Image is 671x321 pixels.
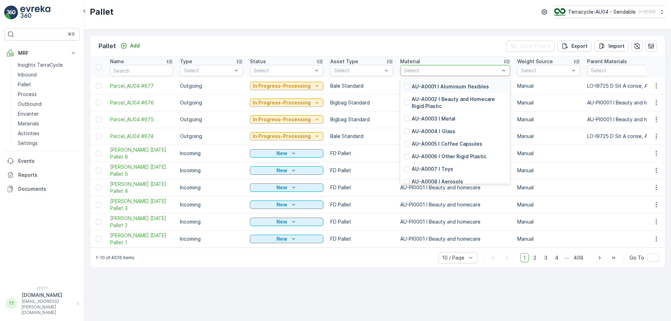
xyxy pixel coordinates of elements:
p: Parent Materials [587,58,627,65]
p: Weight Source [517,58,553,65]
a: Inbound [15,70,80,80]
p: AU-A0008 I Aerosols [412,178,463,185]
p: Inbound [18,71,37,78]
p: Manual [517,167,580,174]
p: Status [250,58,266,65]
p: Process [18,91,37,98]
p: Type [180,58,192,65]
p: Incoming [180,235,243,242]
p: Select [334,67,382,74]
p: New [276,218,287,225]
p: Material [400,58,420,65]
p: Settings [18,140,38,147]
a: FD Mecca 01/10/2025 Pallet 5 [110,163,173,177]
div: Toggle Row Selected [96,151,101,156]
p: Manual [517,82,580,89]
p: Export [571,43,587,50]
div: Toggle Row Selected [96,202,101,207]
span: [PERSON_NAME] [DATE] Pallet 3 [110,198,173,212]
p: AU-PI0001 I Beauty and homecare [400,201,510,208]
button: New [250,218,323,226]
div: TT [6,298,17,309]
button: New [250,235,323,243]
p: Reports [18,172,77,178]
img: terracycle_logo.png [554,8,565,16]
p: Incoming [180,218,243,225]
p: FD Pallet [330,218,393,225]
p: Outgoing [180,116,243,123]
p: New [276,201,287,208]
span: [PERSON_NAME] [DATE] Pallet 4 [110,181,173,195]
a: Settings [15,138,80,148]
p: Asset Type [330,58,358,65]
a: FD Mecca 01/10/2025 Pallet 4 [110,181,173,195]
p: MRF [18,50,66,57]
p: [EMAIL_ADDRESS][PERSON_NAME][DOMAIN_NAME] [22,299,73,315]
p: AU-PI0001 I Beauty and homecare [400,184,510,191]
span: 408 [570,253,586,262]
button: MRF [4,46,80,60]
img: logo [4,6,18,20]
a: Materials [15,119,80,129]
p: Outgoing [180,133,243,140]
p: Select [184,67,232,74]
p: Incoming [180,184,243,191]
p: Add [130,42,140,49]
p: Terracycle-AU04 - Sendable [568,8,636,15]
a: Parcel_AU04 #677 [110,82,173,89]
div: Toggle Row Selected [96,83,101,89]
p: AU-PI0001 I Beauty and homecare [400,218,510,225]
p: Incoming [180,167,243,174]
a: Envanter [15,109,80,119]
span: 3 [541,253,550,262]
p: Outgoing [180,99,243,106]
span: 1 [520,253,529,262]
p: In Progress-Processing [253,116,311,123]
div: Toggle Row Selected [96,117,101,122]
p: Materials [18,120,39,127]
a: Events [4,154,80,168]
a: Reports [4,168,80,182]
p: New [276,235,287,242]
button: Clear Filters [506,41,555,52]
p: Bigbag Standard [330,116,393,123]
button: TT[DOMAIN_NAME][EMAIL_ADDRESS][PERSON_NAME][DOMAIN_NAME] [4,292,80,315]
p: In Progress-Processing [253,82,311,89]
p: 1-10 of 4076 items [96,255,135,261]
p: Pallet [90,6,114,17]
p: Select [254,67,312,74]
div: Toggle Row Selected [96,219,101,225]
button: New [250,166,323,175]
p: FD Pallet [330,201,393,208]
p: Documents [18,185,77,192]
a: Parcel_AU04 #676 [110,99,173,106]
span: [PERSON_NAME] [DATE] Pallet 2 [110,215,173,229]
p: Manual [517,150,580,157]
button: Export [557,41,592,52]
div: Toggle Row Selected [96,100,101,105]
p: In Progress-Processing [253,133,311,140]
a: FD Mecca 01/10/2025 Pallet 6 [110,146,173,160]
a: Parcel_AU04 #675 [110,116,173,123]
span: [PERSON_NAME] [DATE] Pallet 6 [110,146,173,160]
p: New [276,184,287,191]
a: FD Mecca 01/10/2025 Pallet 3 [110,198,173,212]
button: New [250,149,323,158]
p: AU-A0006 I Other Rigid Plastic [412,153,486,160]
img: logo_light-DOdMpM7g.png [20,6,50,20]
span: Parcel_AU04 #674 [110,133,173,140]
p: AU-A0001 I Aluminium flexibles [412,83,489,90]
p: FD Pallet [330,235,393,242]
p: Select [404,67,499,74]
span: 4 [552,253,562,262]
p: AU-A0002 I Beauty and Homecare Rigid Plastic [412,96,506,110]
button: In Progress-Processing [250,82,323,90]
a: FD Mecca 01/10/2025 Pallet 1 [110,232,173,246]
span: 2 [530,253,540,262]
button: Import [594,41,629,52]
input: Search [110,65,173,76]
a: Documents [4,182,80,196]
